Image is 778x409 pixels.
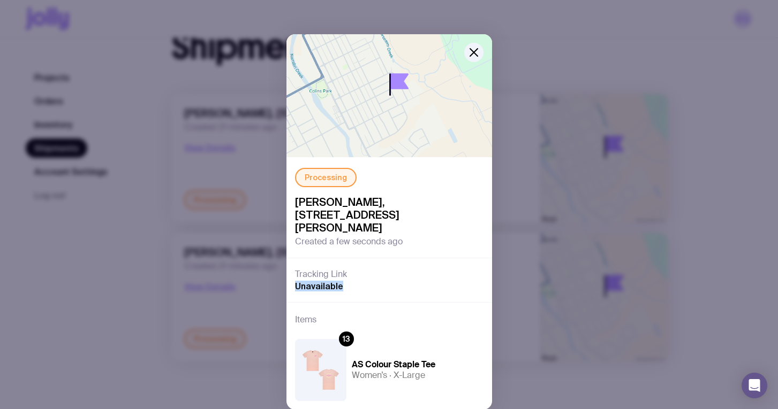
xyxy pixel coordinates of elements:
[295,236,403,247] span: Created a few seconds ago
[286,34,492,157] img: staticmap
[352,370,435,381] h5: Women’s · X-Large
[295,196,484,234] span: [PERSON_NAME], [STREET_ADDRESS][PERSON_NAME]
[295,281,343,291] span: Unavailable
[742,373,767,398] div: Open Intercom Messenger
[295,269,347,280] h3: Tracking Link
[339,331,354,346] div: 13
[295,168,357,187] div: Processing
[295,313,316,326] h3: Items
[352,359,435,370] h4: AS Colour Staple Tee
